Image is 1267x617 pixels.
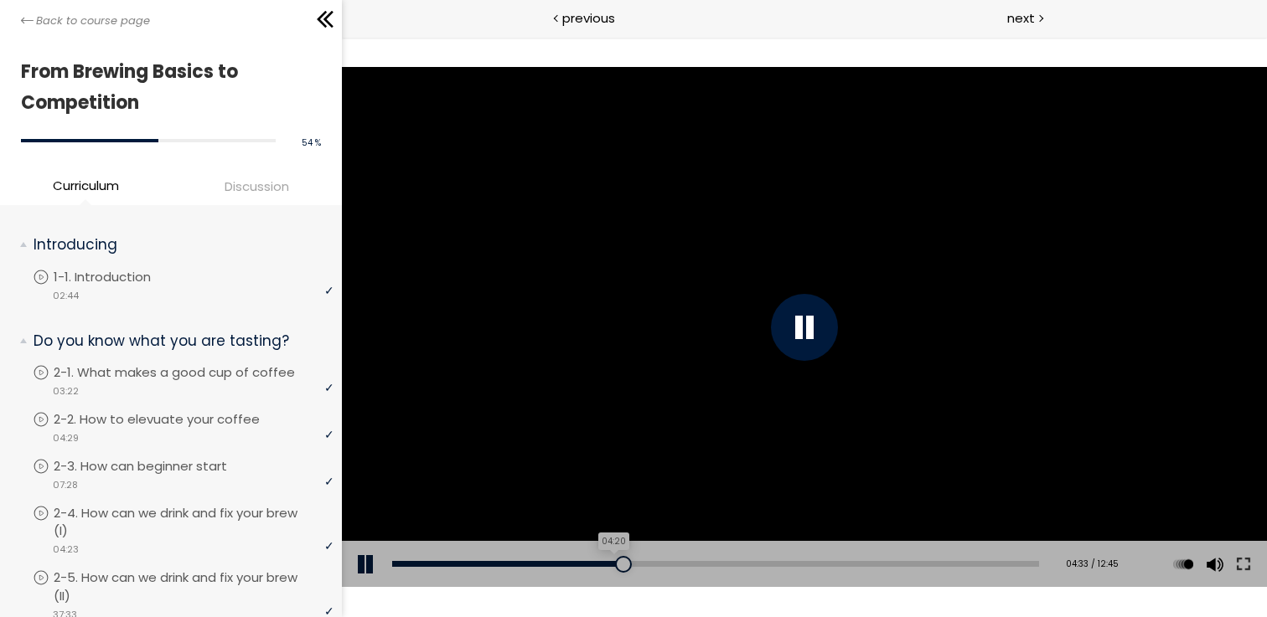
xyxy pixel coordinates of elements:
[712,521,777,534] div: 04:33 / 12:45
[826,504,856,551] div: Change playback rate
[21,13,150,29] a: Back to course page
[302,136,321,149] span: 54 %
[53,289,79,303] span: 02:44
[53,478,78,492] span: 07:28
[53,384,79,398] span: 03:22
[1007,8,1035,28] span: next
[34,234,321,255] p: Introducing
[21,56,313,119] h1: From Brewing Basics to Competition
[859,504,884,551] button: Volume
[54,504,334,541] p: 2-4. How can we drink and fix your brew (I)
[53,431,79,445] span: 04:29
[54,457,261,476] p: 2-3. How can beginner start
[34,331,321,352] p: Do you know what you are tasting?
[53,176,119,195] span: Curriculum
[562,8,615,28] span: previous
[256,496,287,514] div: 04:20
[36,13,150,29] span: Back to course page
[53,542,79,557] span: 04:23
[54,568,334,605] p: 2-5. How can we drink and fix your brew (II)
[54,268,184,286] p: 1-1. Introduction
[54,363,328,382] p: 2-1. What makes a good cup of coffee
[54,410,293,429] p: 2-2. How to elevuate your coffee
[829,504,854,551] button: Play back rate
[225,177,289,196] span: Discussion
